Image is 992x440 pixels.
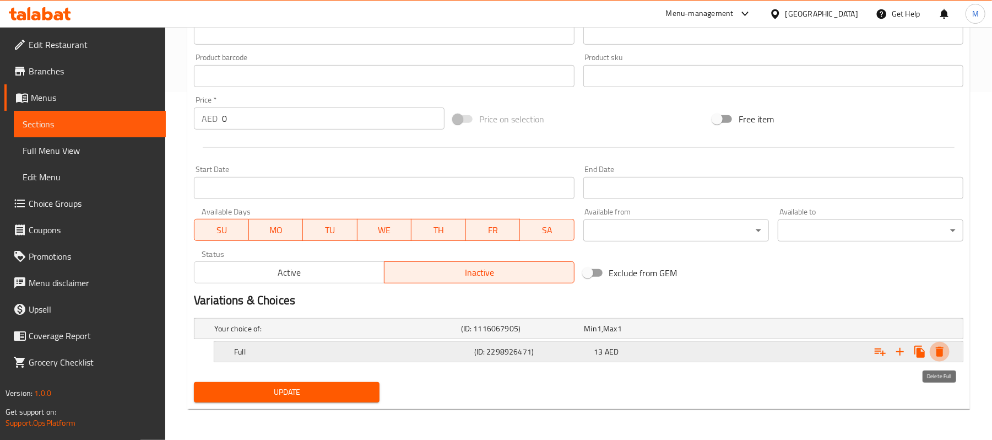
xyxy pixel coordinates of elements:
span: Exclude from GEM [609,266,677,280]
span: SA [524,222,570,238]
span: TH [416,222,462,238]
span: Promotions [29,250,157,263]
a: Menus [4,84,166,111]
input: Please enter product sku [583,65,963,87]
h5: Full [234,346,470,357]
span: WE [362,222,408,238]
button: Clone new choice [910,342,930,362]
span: Max [603,321,617,336]
a: Branches [4,58,166,84]
div: , [584,323,703,334]
span: Inactive [389,265,570,281]
a: Menu disclaimer [4,270,166,296]
a: Full Menu View [14,137,166,164]
a: Sections [14,111,166,137]
div: ​ [778,219,963,242]
span: MO [253,222,299,238]
button: Inactive [384,261,574,283]
button: WE [357,219,412,241]
a: Edit Menu [14,164,166,190]
span: 13 [594,345,603,359]
span: Active [199,265,380,281]
input: Please enter product barcode [194,65,574,87]
div: Menu-management [666,7,734,20]
div: Expand [194,319,963,339]
span: Grocery Checklist [29,356,157,369]
span: Menu disclaimer [29,276,157,289]
a: Upsell [4,296,166,323]
span: Menus [31,91,157,104]
button: MO [249,219,303,241]
span: M [972,8,979,20]
span: Coupons [29,223,157,237]
span: Update [203,385,371,399]
span: 1.0.0 [34,386,51,400]
button: SA [520,219,574,241]
button: Add choice group [870,342,890,362]
a: Grocery Checklist [4,349,166,375]
h5: (ID: 1116067905) [461,323,580,334]
span: Full Menu View [23,144,157,157]
a: Edit Restaurant [4,31,166,58]
span: Edit Menu [23,170,157,184]
span: Price on selection [479,112,544,126]
span: Coverage Report [29,329,157,342]
span: 1 [617,321,622,336]
span: Choice Groups [29,197,157,210]
p: AED [202,112,218,125]
button: Active [194,261,384,283]
button: TU [303,219,357,241]
span: TU [307,222,353,238]
a: Support.OpsPlatform [6,416,75,430]
button: TH [411,219,466,241]
span: Version: [6,386,32,400]
span: Get support on: [6,405,56,419]
input: Please enter price [222,108,444,130]
button: Add new choice [890,342,910,362]
span: AED [605,345,619,359]
button: Update [194,382,380,403]
span: Min [584,321,597,336]
span: Branches [29,65,157,78]
h2: Variations & Choices [194,292,963,309]
span: FR [470,222,516,238]
span: Edit Restaurant [29,38,157,51]
h5: (ID: 2298926471) [474,346,590,357]
span: 1 [597,321,601,336]
span: Upsell [29,303,157,316]
a: Choice Groups [4,190,166,217]
span: Sections [23,117,157,131]
a: Coupons [4,217,166,243]
span: SU [199,222,244,238]
button: FR [466,219,521,241]
span: Free item [739,112,774,126]
a: Promotions [4,243,166,270]
a: Coverage Report [4,323,166,349]
button: SU [194,219,248,241]
div: ​ [583,219,769,242]
div: Expand [214,342,963,362]
div: [GEOGRAPHIC_DATA] [785,8,858,20]
h5: Your choice of: [214,323,457,334]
